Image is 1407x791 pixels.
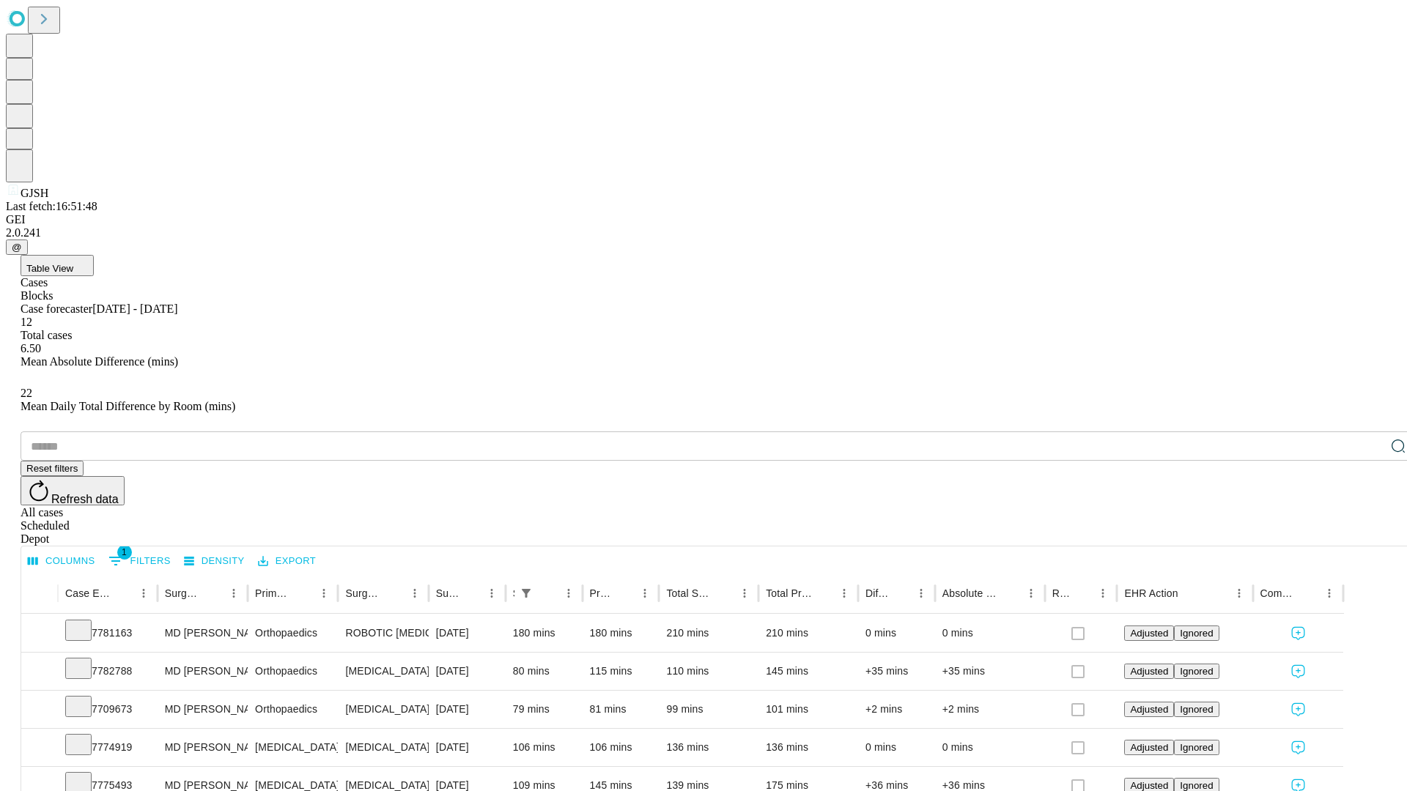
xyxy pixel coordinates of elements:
[1180,704,1213,715] span: Ignored
[1124,740,1174,755] button: Adjusted
[1260,587,1297,599] div: Comments
[942,587,999,599] div: Absolute Difference
[766,691,851,728] div: 101 mins
[1180,666,1213,677] span: Ignored
[1180,780,1213,791] span: Ignored
[384,583,405,604] button: Sort
[513,587,514,599] div: Scheduled In Room Duration
[436,587,459,599] div: Surgery Date
[813,583,834,604] button: Sort
[255,653,330,690] div: Orthopaedics
[834,583,854,604] button: Menu
[65,729,150,766] div: 7774919
[345,729,421,766] div: [MEDICAL_DATA]
[614,583,635,604] button: Sort
[21,387,32,399] span: 22
[538,583,558,604] button: Sort
[117,545,132,560] span: 1
[224,583,244,604] button: Menu
[1319,583,1340,604] button: Menu
[890,583,911,604] button: Sort
[666,587,712,599] div: Total Scheduled Duration
[345,587,382,599] div: Surgery Name
[6,200,97,212] span: Last fetch: 16:51:48
[666,691,751,728] div: 99 mins
[345,653,421,690] div: [MEDICAL_DATA] [MEDICAL_DATA]
[6,239,28,255] button: @
[436,653,498,690] div: [DATE]
[865,729,928,766] div: 0 mins
[1180,583,1200,604] button: Sort
[165,587,202,599] div: Surgeon Name
[590,614,652,652] div: 180 mins
[29,621,51,647] button: Expand
[21,255,94,276] button: Table View
[865,691,928,728] div: +2 mins
[12,242,22,253] span: @
[65,587,111,599] div: Case Epic Id
[21,400,235,412] span: Mean Daily Total Difference by Room (mins)
[345,691,421,728] div: [MEDICAL_DATA] WITH [MEDICAL_DATA] REPAIR
[65,653,150,690] div: 7782788
[513,691,575,728] div: 79 mins
[21,302,92,315] span: Case forecaster
[1130,666,1168,677] span: Adjusted
[21,187,48,199] span: GJSH
[29,697,51,723] button: Expand
[255,691,330,728] div: Orthopaedics
[942,614,1038,652] div: 0 mins
[734,583,755,604] button: Menu
[24,550,99,573] button: Select columns
[1180,742,1213,753] span: Ignored
[113,583,133,604] button: Sort
[165,729,240,766] div: MD [PERSON_NAME] E Md
[26,463,78,474] span: Reset filters
[180,550,248,573] button: Density
[203,583,224,604] button: Sort
[1124,587,1178,599] div: EHR Action
[133,583,154,604] button: Menu
[255,614,330,652] div: Orthopaedics
[1000,583,1021,604] button: Sort
[558,583,579,604] button: Menu
[461,583,481,604] button: Sort
[590,587,613,599] div: Predicted In Room Duration
[21,355,178,368] span: Mean Absolute Difference (mins)
[1229,583,1249,604] button: Menu
[105,549,174,573] button: Show filters
[21,461,84,476] button: Reset filters
[51,493,119,505] span: Refresh data
[942,691,1038,728] div: +2 mins
[766,653,851,690] div: 145 mins
[590,729,652,766] div: 106 mins
[1124,702,1174,717] button: Adjusted
[6,226,1401,239] div: 2.0.241
[666,614,751,652] div: 210 mins
[29,735,51,761] button: Expand
[436,729,498,766] div: [DATE]
[436,614,498,652] div: [DATE]
[26,263,73,274] span: Table View
[1021,583,1041,604] button: Menu
[513,729,575,766] div: 106 mins
[1130,704,1168,715] span: Adjusted
[865,587,889,599] div: Difference
[21,316,32,328] span: 12
[911,583,931,604] button: Menu
[766,587,812,599] div: Total Predicted Duration
[942,729,1038,766] div: 0 mins
[714,583,734,604] button: Sort
[165,614,240,652] div: MD [PERSON_NAME] [PERSON_NAME] Md
[165,691,240,728] div: MD [PERSON_NAME] [PERSON_NAME] Md
[1174,664,1219,679] button: Ignored
[21,329,72,341] span: Total cases
[1174,625,1219,641] button: Ignored
[1174,702,1219,717] button: Ignored
[1124,664,1174,679] button: Adjusted
[92,302,177,315] span: [DATE] - [DATE]
[436,691,498,728] div: [DATE]
[1180,628,1213,639] span: Ignored
[942,653,1038,690] div: +35 mins
[635,583,655,604] button: Menu
[255,729,330,766] div: [MEDICAL_DATA]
